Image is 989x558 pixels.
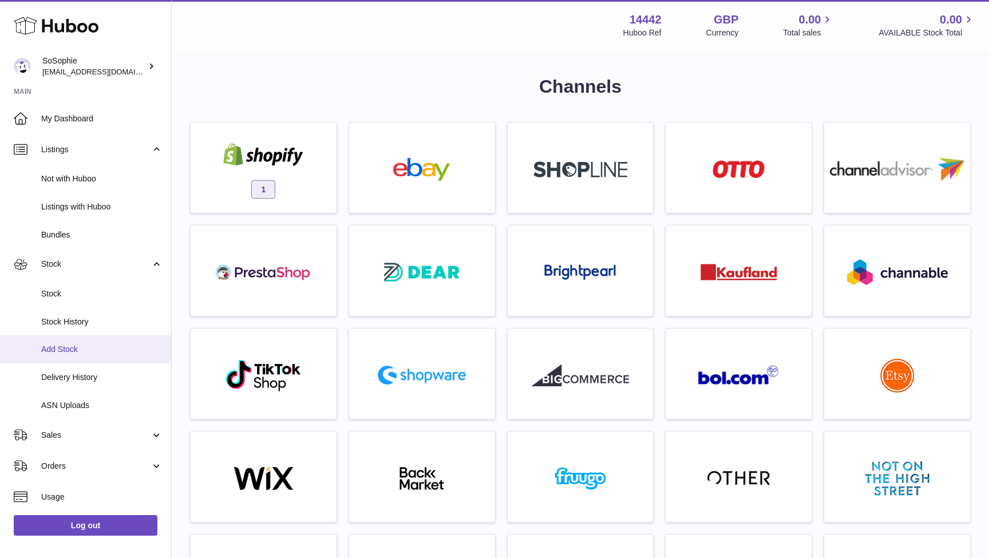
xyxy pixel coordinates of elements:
a: roseta-bigcommerce [513,334,648,413]
a: roseta-prestashop [196,231,331,310]
span: Stock [41,288,163,299]
span: 1 [251,180,275,199]
a: roseta-channel-advisor [830,128,964,207]
a: roseta-kaufland [671,231,806,310]
span: Listings [41,144,151,155]
a: roseta-otto [671,128,806,207]
span: My Dashboard [41,113,163,124]
img: roseta-shopware [373,361,470,389]
img: roseta-tiktokshop [225,359,302,392]
img: roseta-etsy [880,358,915,393]
img: roseta-bol [698,365,780,385]
strong: GBP [714,12,738,27]
a: shopify 1 [196,128,331,207]
a: fruugo [513,437,648,516]
a: Log out [14,515,157,536]
a: roseta-etsy [830,334,964,413]
span: Stock [41,259,151,270]
img: other [707,470,770,487]
span: 0.00 [799,12,821,27]
a: 0.00 AVAILABLE Stock Total [879,12,975,38]
img: roseta-kaufland [701,264,777,280]
img: roseta-shopline [533,161,627,177]
a: roseta-brightpearl [513,231,648,310]
span: AVAILABLE Stock Total [879,27,975,38]
a: wix [196,437,331,516]
img: roseta-bigcommerce [532,364,629,387]
span: Not with Huboo [41,173,163,184]
img: roseta-brightpearl [544,264,616,280]
a: roseta-tiktokshop [196,334,331,413]
a: notonthehighstreet [830,437,964,516]
span: Total sales [783,27,834,38]
img: shopify [215,143,312,166]
img: ebay [373,158,470,181]
span: Orders [41,461,151,472]
span: Bundles [41,229,163,240]
a: 0.00 Total sales [783,12,834,38]
a: roseta-dear [355,231,489,310]
a: backmarket [355,437,489,516]
div: SoSophie [42,56,145,77]
span: Listings with Huboo [41,201,163,212]
div: Currency [706,27,739,38]
a: roseta-bol [671,334,806,413]
img: wix [215,467,312,490]
strong: 14442 [630,12,662,27]
img: roseta-otto [713,160,765,178]
a: roseta-channable [830,231,964,310]
img: notonthehighstreet [865,461,929,496]
img: roseta-channel-advisor [830,158,964,181]
span: Stock History [41,316,163,327]
span: ASN Uploads [41,400,163,411]
img: info@thebigclick.co.uk [14,58,31,75]
img: fruugo [532,467,629,490]
span: Delivery History [41,372,163,383]
a: other [671,437,806,516]
a: ebay [355,128,489,207]
a: roseta-shopware [355,334,489,413]
span: Sales [41,430,151,441]
img: roseta-dear [381,259,463,285]
span: 0.00 [940,12,962,27]
h1: Channels [190,74,971,99]
img: roseta-channable [847,259,948,285]
img: backmarket [373,467,470,490]
span: Add Stock [41,344,163,355]
img: roseta-prestashop [215,261,312,284]
span: Usage [41,492,163,502]
div: Huboo Ref [623,27,662,38]
a: roseta-shopline [513,128,648,207]
span: [EMAIL_ADDRESS][DOMAIN_NAME] [42,67,168,76]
